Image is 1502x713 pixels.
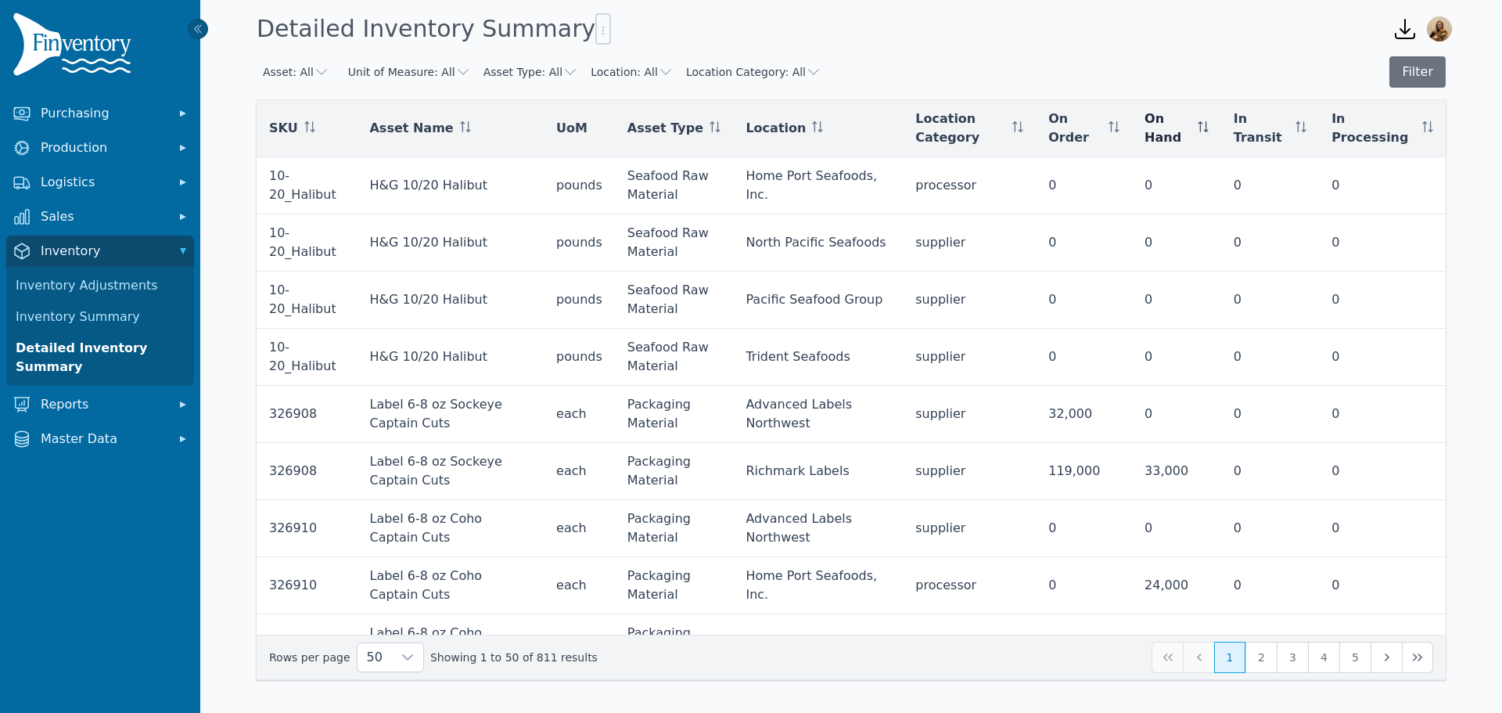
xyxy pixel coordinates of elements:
[1331,176,1433,195] div: 0
[6,389,194,420] button: Reports
[257,614,357,672] td: 326910
[1214,642,1245,673] button: Page 1
[6,132,194,164] button: Production
[903,557,1036,614] td: processor
[1144,233,1209,252] div: 0
[544,272,615,329] td: pounds
[903,500,1036,557] td: supplier
[733,614,903,672] td: Richmark Labels
[733,557,903,614] td: Home Port Seafoods, Inc.
[1234,290,1306,309] div: 0
[358,643,392,672] span: Rows per page
[733,157,903,214] td: Home Port Seafoods, Inc.
[1331,576,1433,595] div: 0
[257,214,357,272] td: 10-20_Halibut
[903,214,1036,272] td: supplier
[41,242,166,261] span: Inventory
[544,329,615,386] td: pounds
[1144,405,1209,423] div: 0
[1048,110,1102,147] span: On Order
[903,157,1036,214] td: processor
[1144,576,1209,595] div: 24,000
[1048,576,1119,595] div: 0
[733,443,903,500] td: Richmark Labels
[6,423,194,455] button: Master Data
[257,386,357,443] td: 326908
[903,614,1036,672] td: supplier
[903,386,1036,443] td: supplier
[357,157,544,214] td: H&G 10/20 Halibut
[1144,519,1209,538] div: 0
[615,443,734,500] td: Packaging Material
[6,98,194,129] button: Purchasing
[1331,462,1433,481] div: 0
[257,157,357,214] td: 10-20_Halibut
[9,301,191,333] a: Inventory Summary
[1371,642,1402,673] button: Next Page
[257,500,357,557] td: 326910
[357,443,544,500] td: Label 6-8 oz Sockeye Captain Cuts
[733,272,903,329] td: Pacific Seafood Group
[9,333,191,383] a: Detailed Inventory Summary
[903,329,1036,386] td: supplier
[1144,633,1209,652] div: 33,000
[544,614,615,672] td: each
[1339,642,1371,673] button: Page 5
[1234,519,1306,538] div: 0
[1331,633,1433,652] div: 0
[257,557,357,614] td: 326910
[544,386,615,443] td: each
[544,443,615,500] td: each
[733,386,903,443] td: Advanced Labels Northwest
[1331,519,1433,538] div: 0
[556,119,588,138] span: UoM
[1427,16,1452,41] img: Caroline Rosenfeld
[1048,633,1119,652] div: 99,000
[903,443,1036,500] td: supplier
[1245,642,1277,673] button: Page 2
[615,557,734,614] td: Packaging Material
[348,64,471,80] button: Unit of Measure: All
[257,13,611,45] h1: Detailed Inventory Summary
[1048,462,1119,481] div: 119,000
[544,157,615,214] td: pounds
[733,500,903,557] td: Advanced Labels Northwest
[369,119,453,138] span: Asset Name
[1234,347,1306,366] div: 0
[257,443,357,500] td: 326908
[1048,347,1119,366] div: 0
[1144,462,1209,481] div: 33,000
[483,64,578,80] button: Asset Type: All
[615,614,734,672] td: Packaging Material
[746,119,806,138] span: Location
[1331,233,1433,252] div: 0
[357,500,544,557] td: Label 6-8 oz Coho Captain Cuts
[6,201,194,232] button: Sales
[1331,405,1433,423] div: 0
[1048,176,1119,195] div: 0
[41,395,166,414] span: Reports
[1277,642,1308,673] button: Page 3
[9,270,191,301] a: Inventory Adjustments
[1331,347,1433,366] div: 0
[591,64,674,80] button: Location: All
[1234,633,1306,652] div: 0
[1331,110,1416,147] span: In Processing
[1048,233,1119,252] div: 0
[41,139,166,157] span: Production
[1234,233,1306,252] div: 0
[257,272,357,329] td: 10-20_Halibut
[13,13,138,82] img: Finventory
[1144,176,1209,195] div: 0
[615,386,734,443] td: Packaging Material
[269,119,298,138] span: SKU
[1234,176,1306,195] div: 0
[1389,56,1446,88] button: Filter
[615,157,734,214] td: Seafood Raw Material
[41,173,166,192] span: Logistics
[1234,405,1306,423] div: 0
[615,329,734,386] td: Seafood Raw Material
[41,207,166,226] span: Sales
[357,214,544,272] td: H&G 10/20 Halibut
[357,329,544,386] td: H&G 10/20 Halibut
